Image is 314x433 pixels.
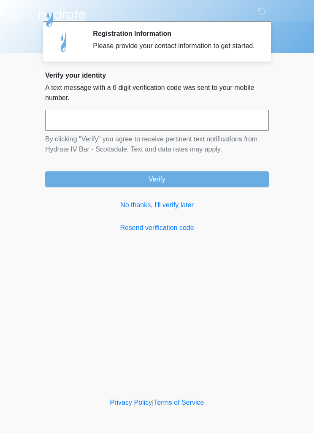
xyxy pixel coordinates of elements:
h2: Verify your identity [45,71,269,79]
button: Verify [45,171,269,187]
p: A text message with a 6 digit verification code was sent to your mobile number. [45,83,269,103]
img: Hydrate IV Bar - Scottsdale Logo [37,6,87,27]
p: By clicking "Verify" you agree to receive pertinent text notifications from Hydrate IV Bar - Scot... [45,134,269,154]
div: Please provide your contact information to get started. [93,41,256,51]
a: Terms of Service [154,399,204,406]
a: Resend verification code [45,223,269,233]
a: Privacy Policy [110,399,152,406]
a: No thanks, I'll verify later [45,200,269,210]
img: Agent Avatar [51,30,77,55]
a: | [152,399,154,406]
